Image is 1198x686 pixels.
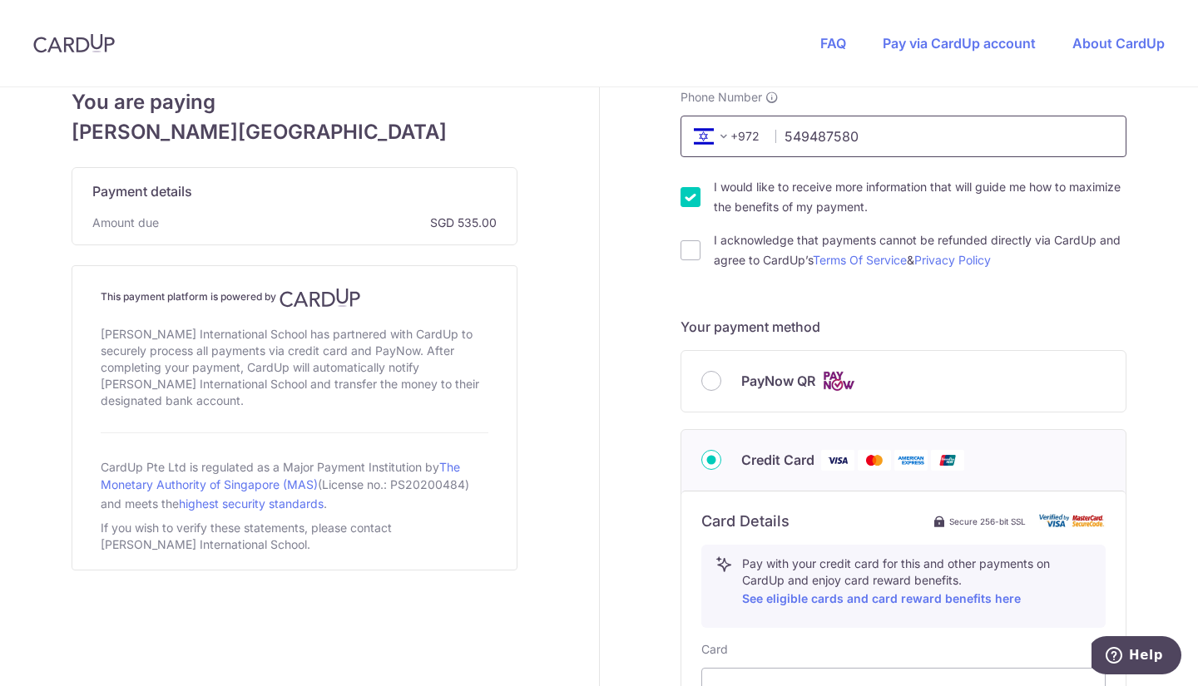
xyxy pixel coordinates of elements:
div: If you wish to verify these statements, please contact [PERSON_NAME] International School. [101,516,488,556]
img: Cards logo [822,371,855,392]
img: Union Pay [931,450,964,471]
p: Pay with your credit card for this and other payments on CardUp and enjoy card reward benefits. [742,555,1092,609]
a: See eligible cards and card reward benefits here [742,591,1021,605]
div: CardUp Pte Ltd is regulated as a Major Payment Institution by (License no.: PS20200484) and meets... [101,453,488,516]
span: PayNow QR [741,371,815,391]
span: Amount due [92,215,159,231]
h5: Your payment method [681,317,1126,337]
a: Pay via CardUp account [883,35,1036,52]
a: Terms Of Service [813,253,907,267]
span: You are paying [72,87,517,117]
span: +972 [689,126,764,146]
h6: Card Details [701,511,790,531]
img: Mastercard [858,450,891,471]
span: +972 [694,126,734,146]
img: American Express [894,450,928,471]
img: CardUp [33,33,115,53]
a: About CardUp [1072,35,1165,52]
label: I would like to receive more information that will guide me how to maximize the benefits of my pa... [714,177,1126,217]
label: Card [701,641,728,658]
div: Credit Card Visa Mastercard American Express Union Pay [701,450,1106,471]
img: card secure [1039,514,1106,528]
img: CardUp [280,288,361,308]
label: I acknowledge that payments cannot be refunded directly via CardUp and agree to CardUp’s & [714,230,1126,270]
span: SGD 535.00 [166,215,497,231]
div: [PERSON_NAME] International School has partnered with CardUp to securely process all payments via... [101,323,488,412]
span: Phone Number [681,89,762,106]
span: Payment details [92,181,192,201]
h4: This payment platform is powered by [101,288,488,308]
img: Visa [821,450,854,471]
span: [PERSON_NAME][GEOGRAPHIC_DATA] [72,117,517,147]
span: Credit Card [741,450,814,470]
a: FAQ [820,35,846,52]
iframe: Opens a widget where you can find more information [1092,636,1181,678]
a: Privacy Policy [914,253,991,267]
span: Secure 256-bit SSL [949,515,1026,528]
div: PayNow QR Cards logo [701,371,1106,392]
a: highest security standards [179,496,324,511]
